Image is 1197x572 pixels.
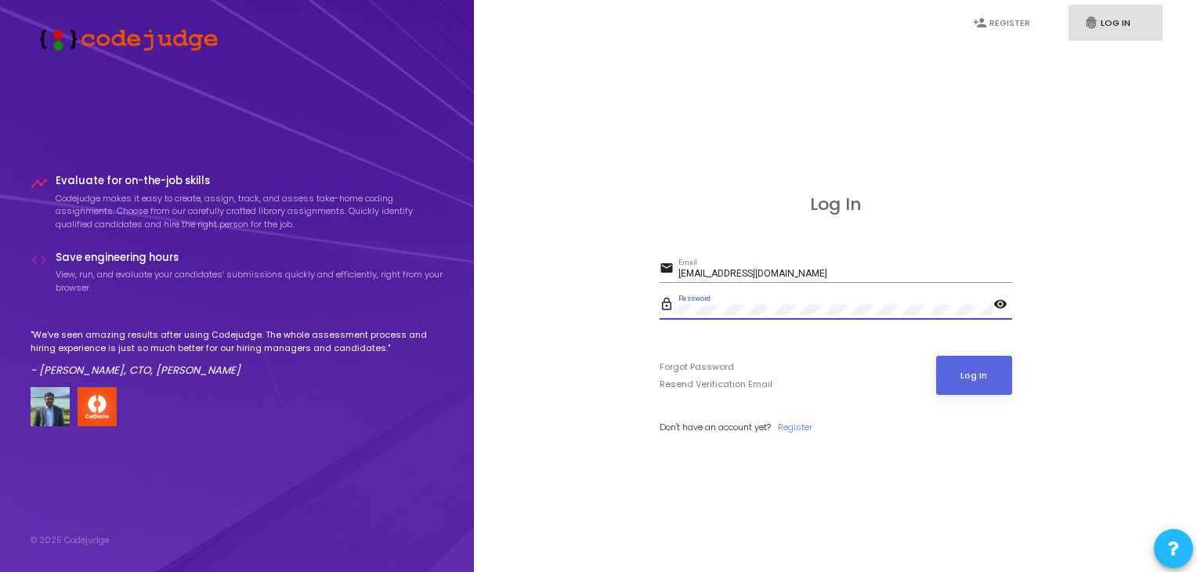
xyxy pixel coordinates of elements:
i: code [31,252,48,269]
mat-icon: visibility [993,296,1012,315]
a: Register [778,421,812,434]
a: person_addRegister [957,5,1051,42]
button: Log In [936,356,1012,395]
i: fingerprint [1084,16,1098,30]
div: © 2025 Codejudge [31,534,109,547]
a: Resend Verification Email [660,378,772,391]
h3: Log In [660,194,1012,215]
input: Email [678,269,1012,280]
i: person_add [973,16,987,30]
a: Forgot Password [660,360,734,374]
h4: Save engineering hours [56,252,444,264]
img: user image [31,387,70,426]
p: Codejudge makes it easy to create, assign, track, and assess take-home coding assignments. Choose... [56,192,444,231]
a: fingerprintLog In [1069,5,1163,42]
em: - [PERSON_NAME], CTO, [PERSON_NAME] [31,363,240,378]
i: timeline [31,175,48,192]
img: company-logo [78,387,117,426]
span: Don't have an account yet? [660,421,771,433]
h4: Evaluate for on-the-job skills [56,175,444,187]
p: View, run, and evaluate your candidates’ submissions quickly and efficiently, right from your bro... [56,268,444,294]
mat-icon: email [660,260,678,279]
mat-icon: lock_outline [660,296,678,315]
p: "We've seen amazing results after using Codejudge. The whole assessment process and hiring experi... [31,328,444,354]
